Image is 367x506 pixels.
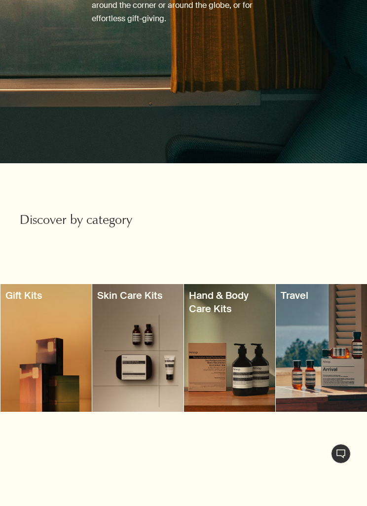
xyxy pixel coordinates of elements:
h2: Discover by category [20,213,183,230]
h3: Travel [281,289,362,302]
h3: Skin Care Kits [97,289,179,302]
button: Live Assistance [331,444,351,464]
a: Aesop skincare products and a kit arranged alongside a white object on a beige textured surface.S... [92,284,183,412]
h3: Gift Kits [5,289,87,302]
a: Three of Aesop's Seasonal Gift Kits for 2024Gift Kits [0,284,92,412]
a: A view of buildings through the windowsTravel [276,284,367,412]
h3: Hand & Body Care Kits [189,289,270,315]
a: Aesop Resurrection duet set paper packaging arranged next to two Aesop amber pump bottles on a wo... [184,284,275,412]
